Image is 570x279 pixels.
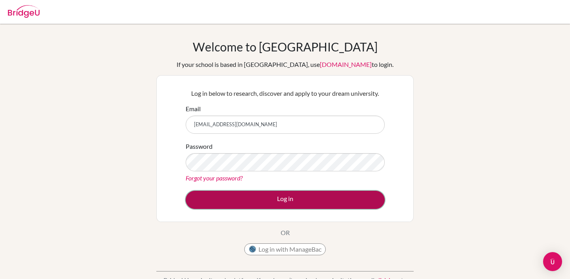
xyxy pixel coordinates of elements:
button: Log in with ManageBac [244,243,326,255]
div: Open Intercom Messenger [543,252,562,271]
label: Email [186,104,201,114]
h1: Welcome to [GEOGRAPHIC_DATA] [193,40,378,54]
a: Forgot your password? [186,174,243,182]
p: OR [281,228,290,237]
label: Password [186,142,213,151]
button: Log in [186,191,385,209]
a: [DOMAIN_NAME] [320,61,372,68]
div: If your school is based in [GEOGRAPHIC_DATA], use to login. [177,60,393,69]
img: Bridge-U [8,5,40,18]
p: Log in below to research, discover and apply to your dream university. [186,89,385,98]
